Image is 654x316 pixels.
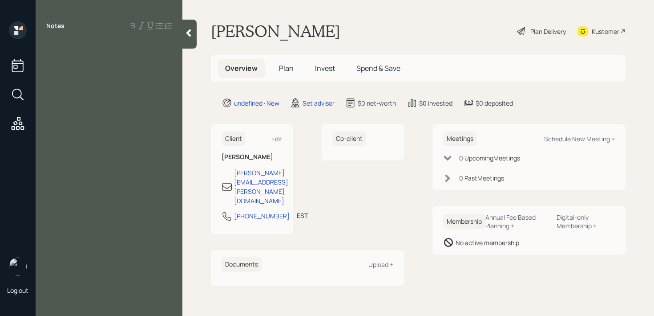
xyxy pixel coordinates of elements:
span: Spend & Save [356,63,400,73]
h6: Co-client [332,131,366,146]
div: 0 Upcoming Meeting s [459,153,520,163]
div: Upload + [368,260,393,269]
img: retirable_logo.png [9,258,27,275]
div: 0 Past Meeting s [459,173,504,183]
div: No active membership [456,238,519,247]
div: Log out [7,286,28,295]
div: EST [297,211,308,220]
h6: Client [222,131,246,146]
div: Schedule New Meeting + [544,135,615,143]
h1: [PERSON_NAME] [211,21,340,41]
div: Edit [271,135,283,143]
h6: Membership [443,214,485,229]
h6: [PERSON_NAME] [222,153,283,161]
label: Notes [46,21,65,30]
div: Plan Delivery [530,27,566,36]
div: Digital-only Membership + [557,213,615,230]
div: Set advisor [303,98,335,108]
div: [PERSON_NAME][EMAIL_ADDRESS][PERSON_NAME][DOMAIN_NAME] [234,168,288,205]
div: Kustomer [592,27,619,36]
div: Annual Fee Based Planning + [485,213,549,230]
h6: Documents [222,257,262,272]
div: $0 invested [419,98,452,108]
span: Plan [279,63,294,73]
div: undefined · New [234,98,279,108]
span: Overview [225,63,258,73]
span: Invest [315,63,335,73]
div: [PHONE_NUMBER] [234,211,290,221]
div: $0 deposited [476,98,513,108]
h6: Meetings [443,131,477,146]
div: $0 net-worth [358,98,396,108]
